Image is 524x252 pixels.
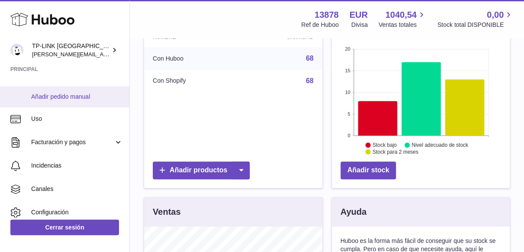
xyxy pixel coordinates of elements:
td: Con Shopify [144,70,239,92]
div: Divisa [351,21,368,29]
img: celia.yan@tp-link.com [10,44,23,57]
div: TP-LINK [GEOGRAPHIC_DATA], SOCIEDAD LIMITADA [32,42,110,58]
a: Añadir stock [341,162,396,179]
span: Uso [31,115,123,123]
text: 15 [345,68,350,73]
a: Añadir productos [153,162,250,179]
text: Stock para 2 meses [372,149,418,155]
strong: EUR [350,9,368,21]
h3: Ayuda [341,206,366,218]
div: Ref de Huboo [301,21,338,29]
td: Con Huboo [144,47,239,70]
a: Cerrar sesión [10,220,119,235]
span: Añadir pedido manual [31,93,123,101]
text: 10 [345,90,350,95]
a: 68 [306,55,314,62]
text: Stock bajo [372,142,396,148]
strong: 13878 [315,9,339,21]
span: Ventas totales [379,21,427,29]
a: 1040,54 Ventas totales [379,9,427,29]
span: 1040,54 [385,9,416,21]
span: 0,00 [487,9,504,21]
span: Configuración [31,208,123,216]
text: 0 [347,133,350,138]
h3: Ventas [153,206,180,218]
a: 68 [306,77,314,84]
span: Incidencias [31,162,123,170]
text: 20 [345,46,350,52]
span: Canales [31,185,123,193]
a: 0,00 Stock total DISPONIBLE [437,9,514,29]
span: [PERSON_NAME][EMAIL_ADDRESS][DOMAIN_NAME] [32,51,174,58]
text: Nivel adecuado de stock [411,142,469,148]
span: Facturación y pagos [31,138,114,146]
span: Stock total DISPONIBLE [437,21,514,29]
text: 5 [347,111,350,116]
